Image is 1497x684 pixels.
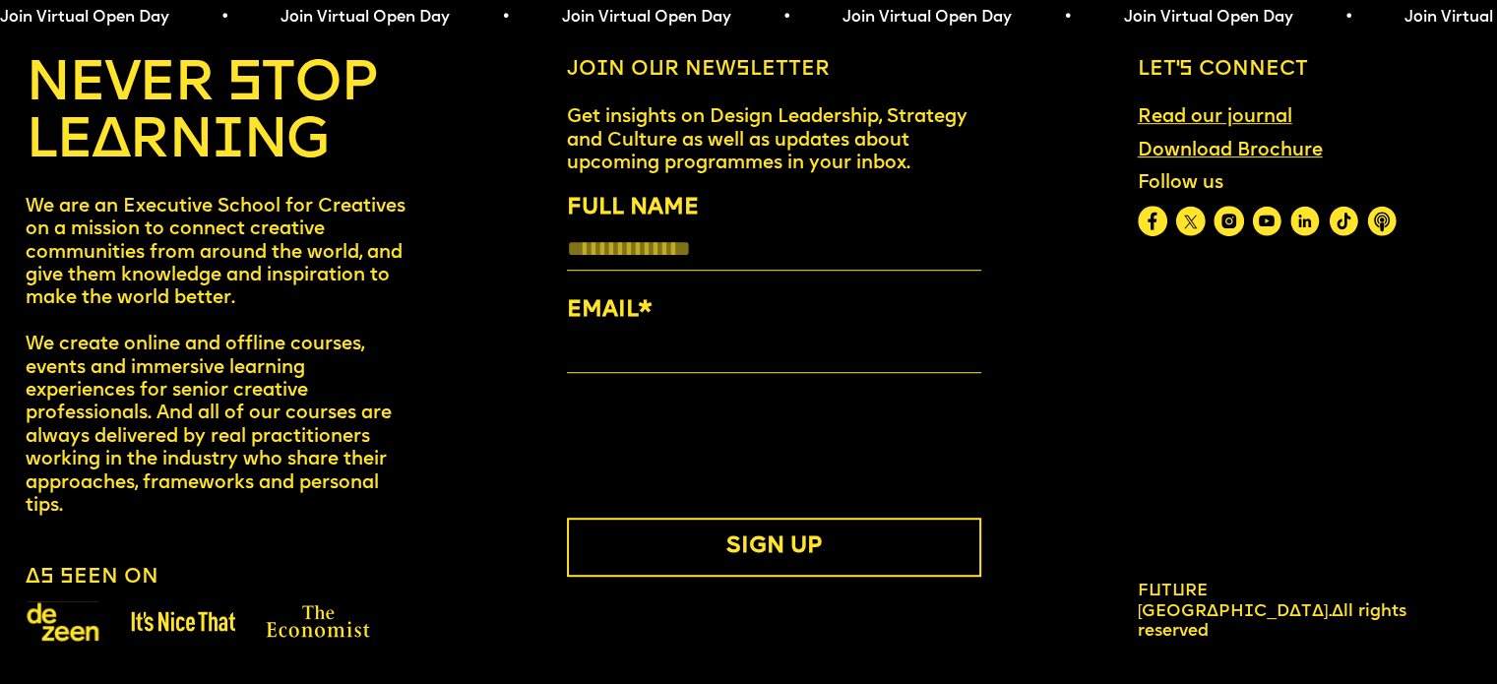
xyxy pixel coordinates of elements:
span: Future [GEOGRAPHIC_DATA]. [1138,583,1332,620]
label: EMAIL [567,293,981,330]
a: Read our journal [1127,97,1302,141]
h6: As seen on [26,565,158,590]
button: SIGN UP [567,518,981,578]
iframe: reCAPTCHA [567,410,866,487]
h6: Let’s connect [1138,57,1471,82]
div: Follow us [1138,173,1397,196]
h4: NEVER STOP LEARNING [26,57,410,171]
h6: Join our newsletter [567,57,981,82]
p: Get insights on Design Leadership, Strategy and Culture as well as updates about upcoming program... [567,106,981,175]
span: • [1328,10,1337,26]
span: • [485,10,494,26]
a: Download Brochure [1127,130,1333,173]
span: • [1047,10,1056,26]
label: FULL NAME [567,191,981,227]
p: We are an Executive School for Creatives on a mission to connect creative communities from around... [26,196,410,518]
div: All rights reserved [1138,582,1407,643]
span: • [766,10,775,26]
span: • [204,10,213,26]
